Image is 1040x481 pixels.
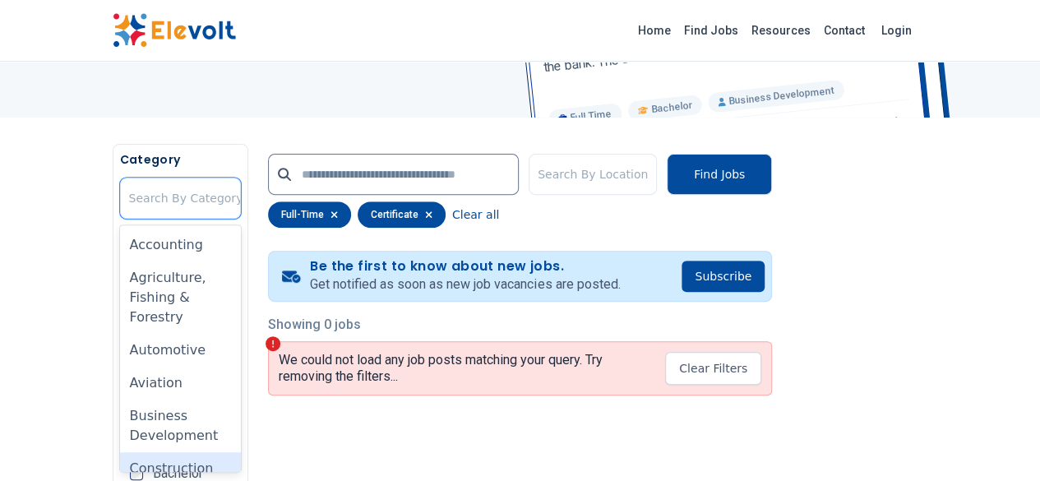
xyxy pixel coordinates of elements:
input: Bachelor [130,467,143,480]
button: Find Jobs [667,154,772,195]
div: Accounting [120,229,241,261]
iframe: Chat Widget [958,402,1040,481]
h5: Category [120,151,241,168]
div: Aviation [120,367,241,400]
div: full-time [268,201,351,228]
div: Automotive [120,334,241,367]
img: Elevolt [113,13,236,48]
a: Login [871,14,922,47]
button: Clear Filters [665,352,761,385]
p: Showing 0 jobs [268,315,772,335]
h4: Be the first to know about new jobs. [310,258,620,275]
p: We could not load any job posts matching your query. Try removing the filters... [279,352,652,385]
p: Get notified as soon as new job vacancies are posted. [310,275,620,294]
a: Find Jobs [677,17,745,44]
button: Subscribe [682,261,765,292]
a: Resources [745,17,817,44]
a: Home [631,17,677,44]
div: Business Development [120,400,241,452]
button: Clear all [452,201,499,228]
span: Bachelor [153,467,203,480]
a: Contact [817,17,871,44]
div: certificate [358,201,446,228]
div: Agriculture, Fishing & Forestry [120,261,241,334]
